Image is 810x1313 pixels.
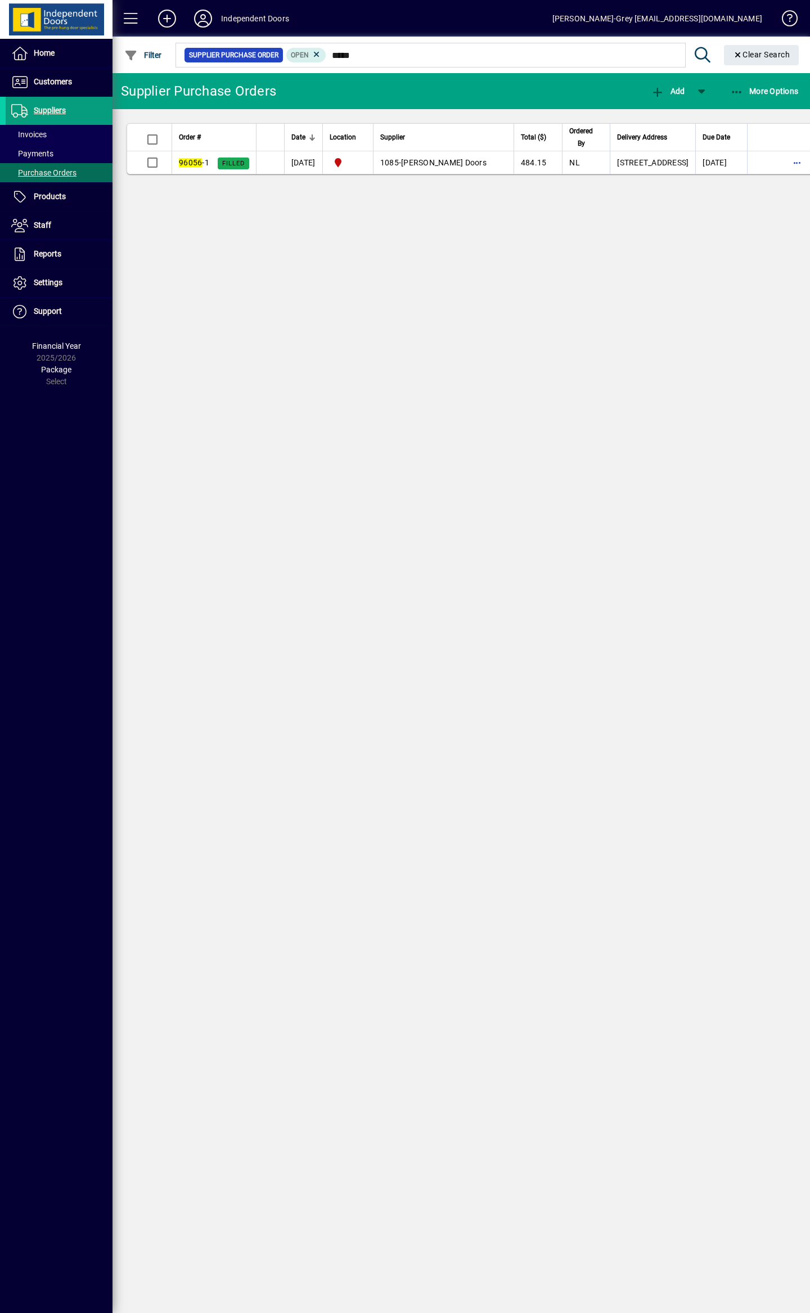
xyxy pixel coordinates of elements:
[121,45,165,65] button: Filter
[34,278,62,287] span: Settings
[6,240,112,268] a: Reports
[34,307,62,316] span: Support
[34,48,55,57] span: Home
[221,10,289,28] div: Independent Doors
[773,2,796,39] a: Knowledge Base
[6,68,112,96] a: Customers
[569,125,593,150] span: Ordered By
[733,50,790,59] span: Clear Search
[380,131,405,143] span: Supplier
[34,192,66,201] span: Products
[569,158,580,167] span: NL
[284,151,322,174] td: [DATE]
[179,158,202,167] em: 96056
[610,151,695,174] td: [STREET_ADDRESS]
[569,125,603,150] div: Ordered By
[124,51,162,60] span: Filter
[6,212,112,240] a: Staff
[703,131,730,143] span: Due Date
[34,221,51,230] span: Staff
[330,156,366,169] span: Christchurch
[34,249,61,258] span: Reports
[6,125,112,144] a: Invoices
[179,131,249,143] div: Order #
[552,10,762,28] div: [PERSON_NAME]-Grey [EMAIL_ADDRESS][DOMAIN_NAME]
[730,87,799,96] span: More Options
[330,131,366,143] div: Location
[6,298,112,326] a: Support
[788,154,806,172] button: More options
[514,151,562,174] td: 484.15
[727,81,802,101] button: More Options
[291,131,305,143] span: Date
[6,269,112,297] a: Settings
[179,131,201,143] span: Order #
[6,39,112,68] a: Home
[34,77,72,86] span: Customers
[149,8,185,29] button: Add
[11,149,53,158] span: Payments
[6,144,112,163] a: Payments
[291,51,309,59] span: Open
[521,131,546,143] span: Total ($)
[651,87,685,96] span: Add
[32,341,81,350] span: Financial Year
[189,50,278,61] span: Supplier Purchase Order
[380,158,399,167] span: 1085
[330,131,356,143] span: Location
[648,81,687,101] button: Add
[286,48,326,62] mat-chip: Completion Status: Open
[185,8,221,29] button: Profile
[291,131,316,143] div: Date
[179,158,209,167] span: -1
[222,160,245,167] span: Filled
[695,151,747,174] td: [DATE]
[41,365,71,374] span: Package
[617,131,667,143] span: Delivery Address
[521,131,557,143] div: Total ($)
[34,106,66,115] span: Suppliers
[11,130,47,139] span: Invoices
[11,168,76,177] span: Purchase Orders
[6,183,112,211] a: Products
[373,151,514,174] td: -
[6,163,112,182] a: Purchase Orders
[724,45,799,65] button: Clear
[121,82,276,100] div: Supplier Purchase Orders
[401,158,487,167] span: [PERSON_NAME] Doors
[703,131,740,143] div: Due Date
[380,131,507,143] div: Supplier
